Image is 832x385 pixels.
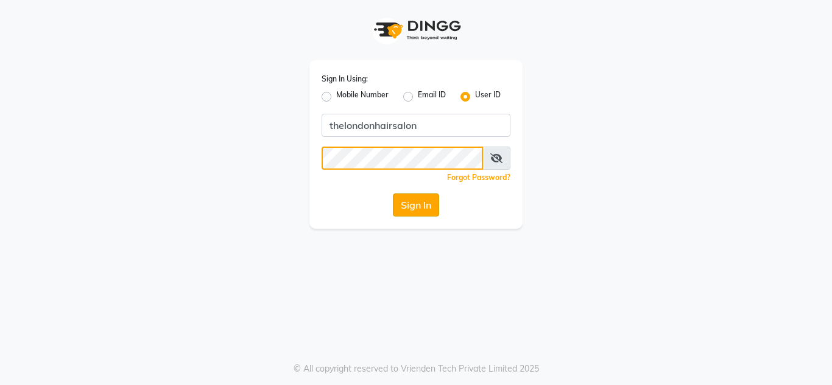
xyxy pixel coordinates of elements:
[322,74,368,85] label: Sign In Using:
[418,89,446,104] label: Email ID
[322,147,483,170] input: Username
[336,89,389,104] label: Mobile Number
[322,114,510,137] input: Username
[367,12,465,48] img: logo1.svg
[393,193,439,217] button: Sign In
[475,89,501,104] label: User ID
[447,173,510,182] a: Forgot Password?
